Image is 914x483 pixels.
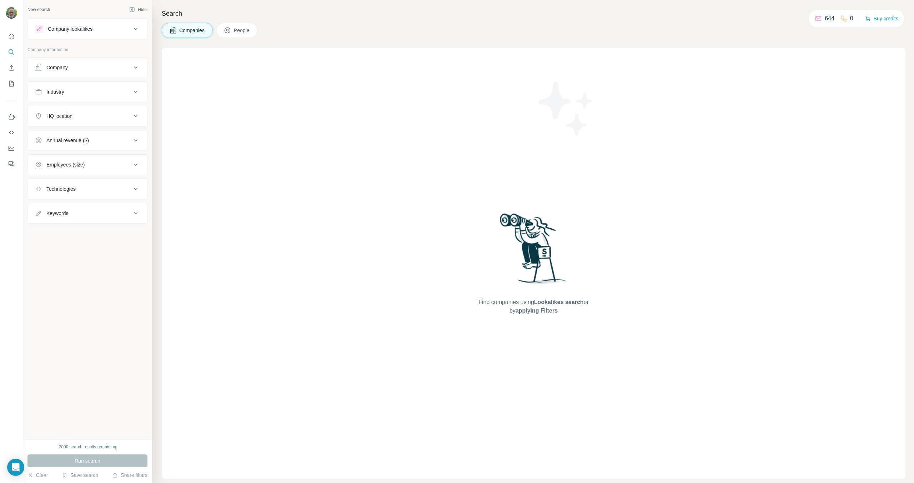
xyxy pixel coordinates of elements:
[865,14,898,24] button: Buy credits
[476,298,591,315] span: Find companies using or by
[48,25,92,33] div: Company lookalikes
[7,459,24,476] div: Open Intercom Messenger
[234,27,250,34] span: People
[62,472,98,479] button: Save search
[28,83,147,100] button: Industry
[124,4,152,15] button: Hide
[516,308,558,314] span: applying Filters
[497,211,571,291] img: Surfe Illustration - Woman searching with binoculars
[28,180,147,198] button: Technologies
[27,472,48,479] button: Clear
[46,210,68,217] div: Keywords
[6,110,17,123] button: Use Surfe on LinkedIn
[28,108,147,125] button: HQ location
[6,126,17,139] button: Use Surfe API
[534,76,598,141] img: Surfe Illustration - Stars
[28,156,147,173] button: Employees (size)
[6,158,17,170] button: Feedback
[28,59,147,76] button: Company
[46,113,72,120] div: HQ location
[6,142,17,155] button: Dashboard
[27,6,50,13] div: New search
[825,14,834,23] p: 644
[59,444,116,450] div: 2000 search results remaining
[6,77,17,90] button: My lists
[46,161,85,168] div: Employees (size)
[6,46,17,59] button: Search
[28,205,147,222] button: Keywords
[6,61,17,74] button: Enrich CSV
[28,20,147,38] button: Company lookalikes
[6,30,17,43] button: Quick start
[28,132,147,149] button: Annual revenue ($)
[46,64,68,71] div: Company
[850,14,853,23] p: 0
[179,27,205,34] span: Companies
[6,7,17,19] img: Avatar
[46,88,64,95] div: Industry
[112,472,147,479] button: Share filters
[46,137,89,144] div: Annual revenue ($)
[27,46,147,53] p: Company information
[534,299,584,305] span: Lookalikes search
[46,185,76,193] div: Technologies
[162,9,905,19] h4: Search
